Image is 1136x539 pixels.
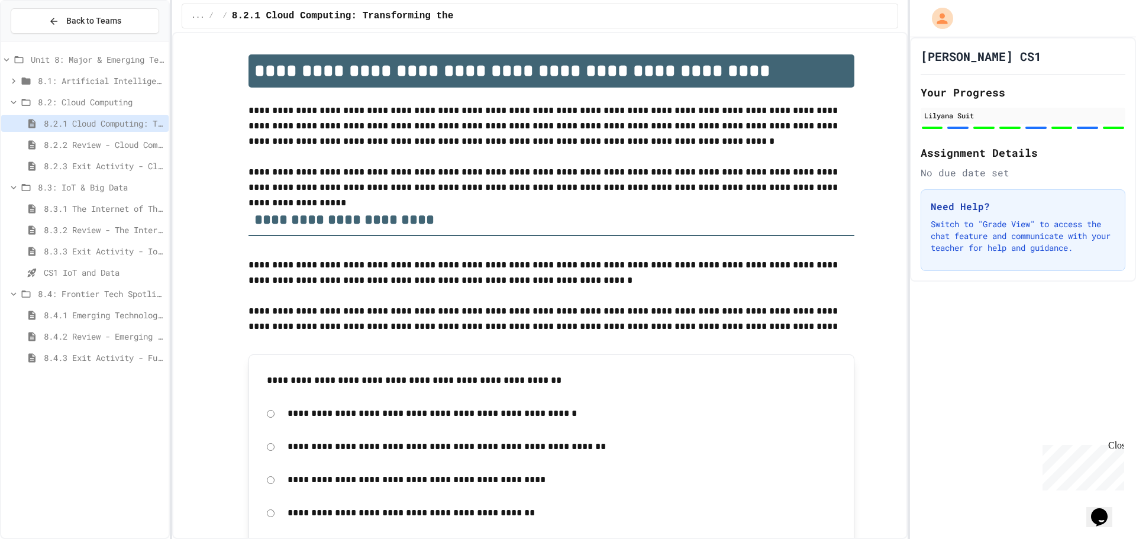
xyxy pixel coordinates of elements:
iframe: chat widget [1038,440,1124,490]
h2: Your Progress [921,84,1125,101]
div: My Account [919,5,956,32]
span: / [223,11,227,21]
span: 8.3: IoT & Big Data [38,181,164,193]
span: 8.2.2 Review - Cloud Computing [44,138,164,151]
span: CS1 IoT and Data [44,266,164,279]
span: Unit 8: Major & Emerging Technologies [31,53,164,66]
span: 8.3.2 Review - The Internet of Things and Big Data [44,224,164,236]
span: 8.3.3 Exit Activity - IoT Data Detective Challenge [44,245,164,257]
h1: [PERSON_NAME] CS1 [921,48,1041,64]
span: Back to Teams [66,15,121,27]
span: 8.2.3 Exit Activity - Cloud Service Detective [44,160,164,172]
h2: Assignment Details [921,144,1125,161]
div: No due date set [921,166,1125,180]
div: Lilyana Suit [924,110,1122,121]
p: Switch to "Grade View" to access the chat feature and communicate with your teacher for help and ... [931,218,1115,254]
span: 8.4: Frontier Tech Spotlight [38,288,164,300]
span: 8.4.1 Emerging Technologies: Shaping Our Digital Future [44,309,164,321]
span: 8.1: Artificial Intelligence Basics [38,75,164,87]
span: 8.2.1 Cloud Computing: Transforming the Digital World [44,117,164,130]
iframe: chat widget [1086,492,1124,527]
span: 8.2: Cloud Computing [38,96,164,108]
span: 8.2.1 Cloud Computing: Transforming the Digital World [232,9,533,23]
span: 8.4.3 Exit Activity - Future Tech Challenge [44,351,164,364]
div: Chat with us now!Close [5,5,82,75]
span: / [209,11,213,21]
button: Back to Teams [11,8,159,34]
span: ... [192,11,205,21]
span: 8.4.2 Review - Emerging Technologies: Shaping Our Digital Future [44,330,164,343]
h3: Need Help? [931,199,1115,214]
span: 8.3.1 The Internet of Things and Big Data: Our Connected Digital World [44,202,164,215]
